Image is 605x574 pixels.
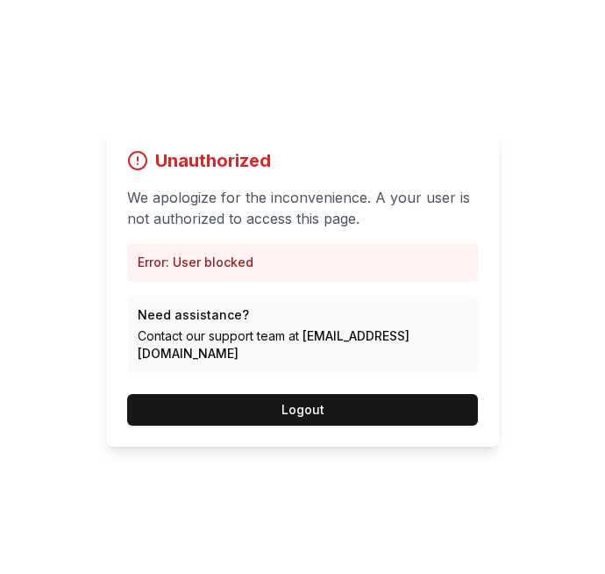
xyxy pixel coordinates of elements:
[138,254,467,271] p: Error: User blocked
[138,306,467,324] p: Need assistance?
[138,327,467,362] p: Contact our support team at
[127,394,478,426] button: Logout
[127,187,478,229] p: We apologize for the inconvenience. A your user is not authorized to access this page.
[155,148,271,173] h1: Unauthorized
